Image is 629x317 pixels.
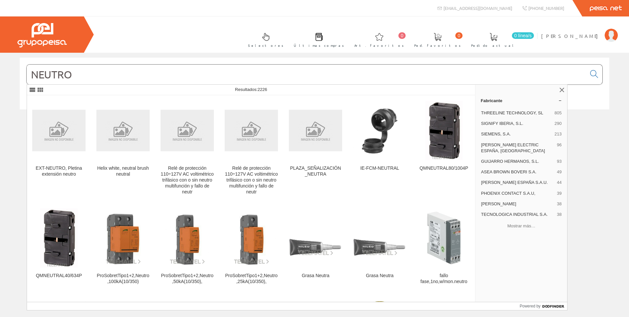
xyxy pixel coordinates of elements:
[555,121,562,127] span: 290
[481,142,554,154] span: [PERSON_NAME] ELECTRIC ESPAÑA, [GEOGRAPHIC_DATA]
[225,110,278,152] img: Relé de protección 110÷127V AC voltimétrico trifásico con o sin neutro multifunción y fallo de neutr
[481,190,554,196] span: PHOENIX CONTACT S.A.U,
[481,121,552,127] span: SIGNIFY IBERIA, S.L.
[555,110,562,116] span: 805
[96,110,150,152] img: Helix white, neutral brush neutral
[32,110,86,152] img: EXT-NEUTRO, Pletina extensión neutro
[555,131,562,137] span: 213
[17,23,67,47] img: Grupo Peisa
[96,211,150,265] img: ProSobretTipo1+2,Neutro,100kA(10/350)
[219,203,283,292] a: ProSobretTipo1+2,Neutro,25kA(10/350), ProSobretTipo1+2,Neutro,25kA(10/350),
[27,203,91,292] a: QMNEUTRAL40/634P QMNEUTRAL40/634P
[512,32,534,39] span: 0 línea/s
[225,273,278,285] div: ProSobretTipo1+2,Neutro,25kA(10/350),
[481,212,554,217] span: TECNOLOGICA INDUSTRIAL S.A.
[417,165,470,171] div: QMNEUTRAL80/1004P
[91,96,155,203] a: Helix white, neutral brush neutral Helix white, neutral brush neutral
[412,203,476,292] a: fallo fase,1no,w/mon.neutro fallo fase,1no,w/mon.neutro
[27,96,91,203] a: EXT-NEUTRO, Pletina extensión neutro EXT-NEUTRO, Pletina extensión neutro
[557,212,562,217] span: 38
[32,165,86,177] div: EXT-NEUTRO, Pletina extensión neutro
[455,32,463,39] span: 0
[481,110,552,116] span: THREELINE TECHNOLOGY, SL
[481,201,554,207] span: [PERSON_NAME]
[161,165,214,195] div: Relé de protección 110÷127V AC voltimétrico trifásico con o sin neutro multifunción y fallo de neutr
[161,110,214,152] img: Relé de protección 110÷127V AC voltimétrico trifásico con o sin neutro multifunción y fallo de neutr
[398,32,406,39] span: 0
[557,169,562,175] span: 49
[471,42,516,49] span: Pedido actual
[225,211,278,265] img: ProSobretTipo1+2,Neutro,25kA(10/350),
[219,96,283,203] a: Relé de protección 110÷127V AC voltimétrico trifásico con o sin neutro multifunción y fallo de ne...
[481,169,554,175] span: ASEA BROWN BOVERI S.A.
[481,131,552,137] span: SIEMENS, S.A.
[258,87,267,92] span: 2226
[414,42,461,49] span: Ped. favoritos
[235,87,267,92] span: Resultados:
[417,273,470,285] div: fallo fase,1no,w/mon.neutro
[443,5,512,11] span: [EMAIL_ADDRESS][DOMAIN_NAME]
[353,220,406,256] img: Grasa Neutra
[481,158,554,164] span: GUIJARRO HERMANOS, S.L.
[417,211,470,265] img: fallo fase,1no,w/mon.neutro
[287,27,347,51] a: Últimas compras
[155,96,219,203] a: Relé de protección 110÷127V AC voltimétrico trifásico con o sin neutro multifunción y fallo de ne...
[225,165,278,195] div: Relé de protección 110÷127V AC voltimétrico trifásico con o sin neutro multifunción y fallo de neutr
[289,110,342,152] img: PLAZA_SEÑALIZACIÓN_NEUTRA
[27,65,586,84] input: Buscar...
[155,203,219,292] a: ProSobretTipo1+2,Neutro,50kA(10/350), ProSobretTipo1+2,Neutro,50kA(10/350),
[96,165,150,177] div: Helix white, neutral brush neutral
[541,33,601,39] span: [PERSON_NAME]
[354,42,404,49] span: Art. favoritos
[284,203,347,292] a: Grasa Neutra Grasa Neutra
[348,96,412,203] a: IE-FCM-NEUTRAL IE-FCM-NEUTRAL
[40,208,77,268] img: QMNEUTRAL40/634P
[478,220,565,231] button: Mostrar más…
[557,201,562,207] span: 38
[475,95,567,106] a: Fabricante
[20,118,609,123] div: © Grupo Peisa
[289,220,342,256] img: Grasa Neutra
[161,211,214,265] img: ProSobretTipo1+2,Neutro,50kA(10/350),
[294,42,344,49] span: Últimas compras
[481,180,554,186] span: [PERSON_NAME] ESPAÑA S.A.U.
[284,96,347,203] a: PLAZA_SEÑALIZACIÓN_NEUTRA PLAZA_SEÑALIZACIÓN_NEUTRA
[353,165,406,171] div: IE-FCM-NEUTRAL
[353,104,406,157] img: IE-FCM-NEUTRAL
[161,273,214,285] div: ProSobretTipo1+2,Neutro,50kA(10/350),
[289,165,342,177] div: PLAZA_SEÑALIZACIÓN_NEUTRA
[412,96,476,203] a: QMNEUTRAL80/1004P QMNEUTRAL80/1004P
[557,190,562,196] span: 39
[557,158,562,164] span: 93
[32,273,86,279] div: QMNEUTRAL40/634P
[348,203,412,292] a: Grasa Neutra Grasa Neutra
[541,27,618,34] a: [PERSON_NAME]
[520,302,567,310] a: Powered by
[557,180,562,186] span: 44
[425,101,463,160] img: QMNEUTRAL80/1004P
[91,203,155,292] a: ProSobretTipo1+2,Neutro,100kA(10/350) ProSobretTipo1+2,Neutro,100kA(10/350)
[353,273,406,279] div: Grasa Neutra
[520,303,541,309] span: Powered by
[241,27,287,51] a: Selectores
[528,5,564,11] span: [PHONE_NUMBER]
[96,273,150,285] div: ProSobretTipo1+2,Neutro,100kA(10/350)
[248,42,284,49] span: Selectores
[289,273,342,279] div: Grasa Neutra
[557,142,562,154] span: 96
